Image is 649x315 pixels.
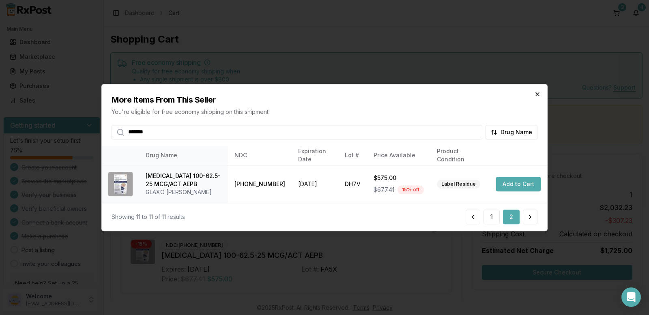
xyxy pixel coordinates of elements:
[228,146,292,165] th: NDC
[112,213,185,221] div: Showing 11 to 11 of 11 results
[367,146,430,165] th: Price Available
[486,125,537,139] button: Drug Name
[338,146,367,165] th: Lot #
[338,165,367,203] td: DH7V
[228,165,292,203] td: [PHONE_NUMBER]
[430,146,490,165] th: Product Condition
[112,94,537,105] h2: More Items From This Seller
[374,174,424,182] div: $575.00
[503,210,520,224] button: 2
[292,165,338,203] td: [DATE]
[108,172,133,196] img: Trelegy Ellipta 100-62.5-25 MCG/ACT AEPB
[146,188,221,196] div: GLAXO [PERSON_NAME]
[112,108,537,116] p: You're eligible for free economy shipping on this shipment!
[374,186,394,194] span: $677.41
[484,210,500,224] button: 1
[501,128,532,136] span: Drug Name
[437,180,480,189] div: Label Residue
[496,177,541,191] button: Add to Cart
[139,146,228,165] th: Drug Name
[292,146,338,165] th: Expiration Date
[398,185,424,194] div: 15 % off
[146,172,221,188] div: [MEDICAL_DATA] 100-62.5-25 MCG/ACT AEPB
